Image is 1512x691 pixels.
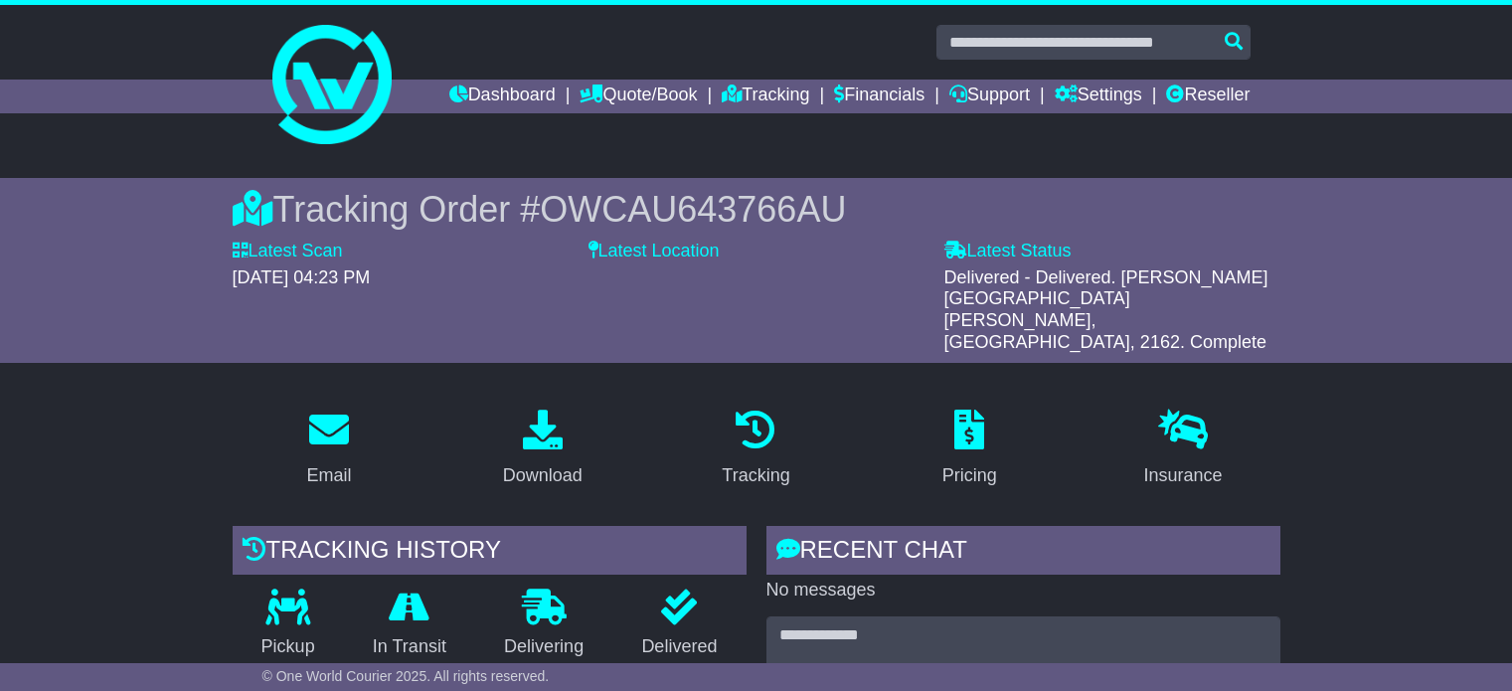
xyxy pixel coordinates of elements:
[766,580,1280,602] p: No messages
[233,267,371,287] span: [DATE] 04:23 PM
[944,241,1072,262] label: Latest Status
[503,462,583,489] div: Download
[233,526,747,580] div: Tracking history
[540,189,846,230] span: OWCAU643766AU
[580,80,697,113] a: Quote/Book
[944,267,1268,352] span: Delivered - Delivered. [PERSON_NAME][GEOGRAPHIC_DATA][PERSON_NAME], [GEOGRAPHIC_DATA], 2162. Comp...
[293,403,364,496] a: Email
[722,462,789,489] div: Tracking
[1055,80,1142,113] a: Settings
[929,403,1010,496] a: Pricing
[709,403,802,496] a: Tracking
[344,636,475,658] p: In Transit
[834,80,924,113] a: Financials
[233,636,344,658] p: Pickup
[588,241,720,262] label: Latest Location
[942,462,997,489] div: Pricing
[306,462,351,489] div: Email
[490,403,595,496] a: Download
[722,80,809,113] a: Tracking
[449,80,556,113] a: Dashboard
[766,526,1280,580] div: RECENT CHAT
[1131,403,1236,496] a: Insurance
[262,668,550,684] span: © One World Courier 2025. All rights reserved.
[233,188,1280,231] div: Tracking Order #
[612,636,746,658] p: Delivered
[233,241,343,262] label: Latest Scan
[1144,462,1223,489] div: Insurance
[949,80,1030,113] a: Support
[475,636,612,658] p: Delivering
[1166,80,1250,113] a: Reseller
